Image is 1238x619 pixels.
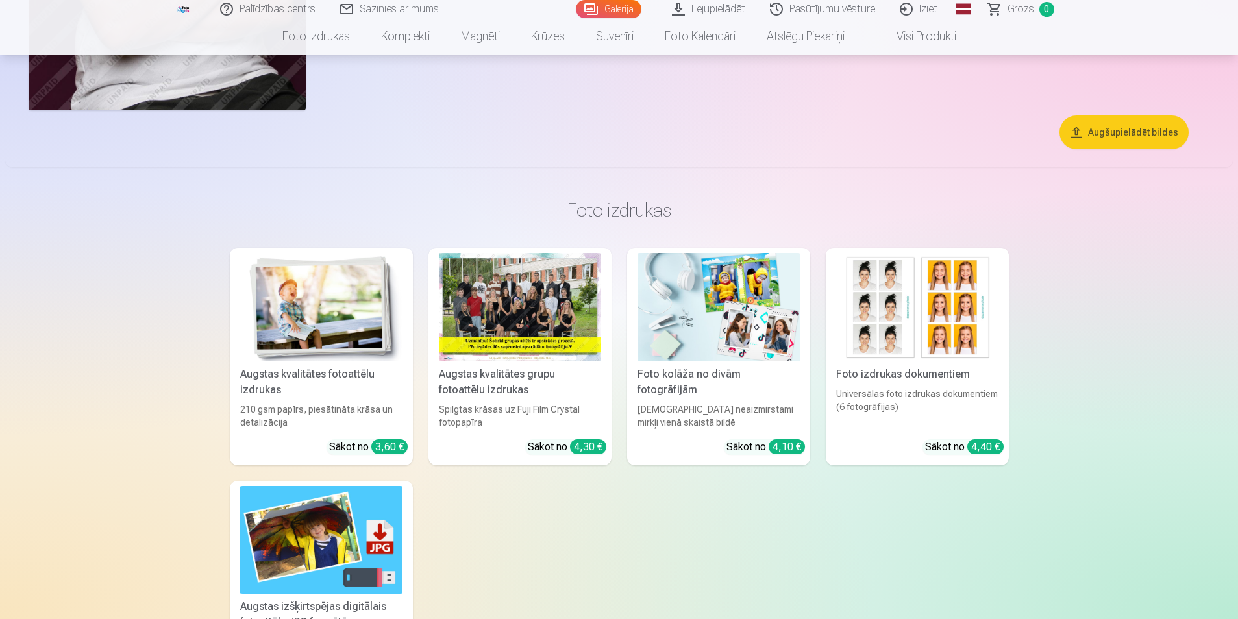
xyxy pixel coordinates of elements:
[235,367,408,398] div: Augstas kvalitātes fotoattēlu izdrukas
[831,367,1004,382] div: Foto izdrukas dokumentiem
[1008,1,1034,17] span: Grozs
[434,367,606,398] div: Augstas kvalitātes grupu fotoattēlu izdrukas
[434,403,606,429] div: Spilgtas krāsas uz Fuji Film Crystal fotopapīra
[836,253,998,361] img: Foto izdrukas dokumentiem
[570,439,606,454] div: 4,30 €
[240,253,402,361] img: Augstas kvalitātes fotoattēlu izdrukas
[240,486,402,594] img: Augstas izšķirtspējas digitālais fotoattēls JPG formātā
[860,18,972,55] a: Visi produkti
[1059,115,1189,149] button: Augšupielādēt bildes
[649,18,751,55] a: Foto kalendāri
[967,439,1004,454] div: 4,40 €
[826,248,1009,465] a: Foto izdrukas dokumentiemFoto izdrukas dokumentiemUniversālas foto izdrukas dokumentiem (6 fotogr...
[428,248,612,465] a: Augstas kvalitātes grupu fotoattēlu izdrukasSpilgtas krāsas uz Fuji Film Crystal fotopapīraSākot ...
[632,403,805,429] div: [DEMOGRAPHIC_DATA] neaizmirstami mirkļi vienā skaistā bildē
[267,18,365,55] a: Foto izdrukas
[230,248,413,465] a: Augstas kvalitātes fotoattēlu izdrukasAugstas kvalitātes fotoattēlu izdrukas210 gsm papīrs, piesā...
[925,439,1004,455] div: Sākot no
[240,199,998,222] h3: Foto izdrukas
[235,403,408,429] div: 210 gsm papīrs, piesātināta krāsa un detalizācija
[627,248,810,465] a: Foto kolāža no divām fotogrāfijāmFoto kolāža no divām fotogrāfijām[DEMOGRAPHIC_DATA] neaizmirstam...
[580,18,649,55] a: Suvenīri
[726,439,805,455] div: Sākot no
[1039,2,1054,17] span: 0
[831,387,1004,429] div: Universālas foto izdrukas dokumentiem (6 fotogrāfijas)
[177,5,191,13] img: /fa1
[638,253,800,361] img: Foto kolāža no divām fotogrāfijām
[528,439,606,455] div: Sākot no
[632,367,805,398] div: Foto kolāža no divām fotogrāfijām
[365,18,445,55] a: Komplekti
[769,439,805,454] div: 4,10 €
[751,18,860,55] a: Atslēgu piekariņi
[329,439,408,455] div: Sākot no
[445,18,515,55] a: Magnēti
[371,439,408,454] div: 3,60 €
[515,18,580,55] a: Krūzes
